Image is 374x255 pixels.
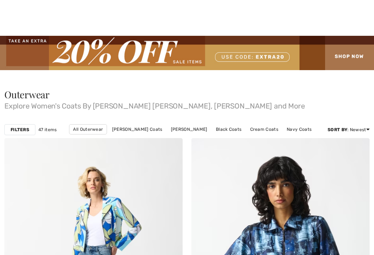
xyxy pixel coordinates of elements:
[4,99,370,110] span: Explore Women's Coats By [PERSON_NAME] [PERSON_NAME], [PERSON_NAME] and More
[195,134,226,144] a: Long Coats
[328,126,370,133] div: : Newest
[108,125,166,134] a: [PERSON_NAME] Coats
[158,134,194,144] a: Puffer Coats
[11,126,29,133] strong: Filters
[247,125,282,134] a: Cream Coats
[167,125,211,134] a: [PERSON_NAME]
[4,88,50,101] span: Outerwear
[283,125,315,134] a: Navy Coats
[38,126,57,133] span: 47 items
[328,127,347,132] strong: Sort By
[212,125,245,134] a: Black Coats
[69,124,107,134] a: All Outerwear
